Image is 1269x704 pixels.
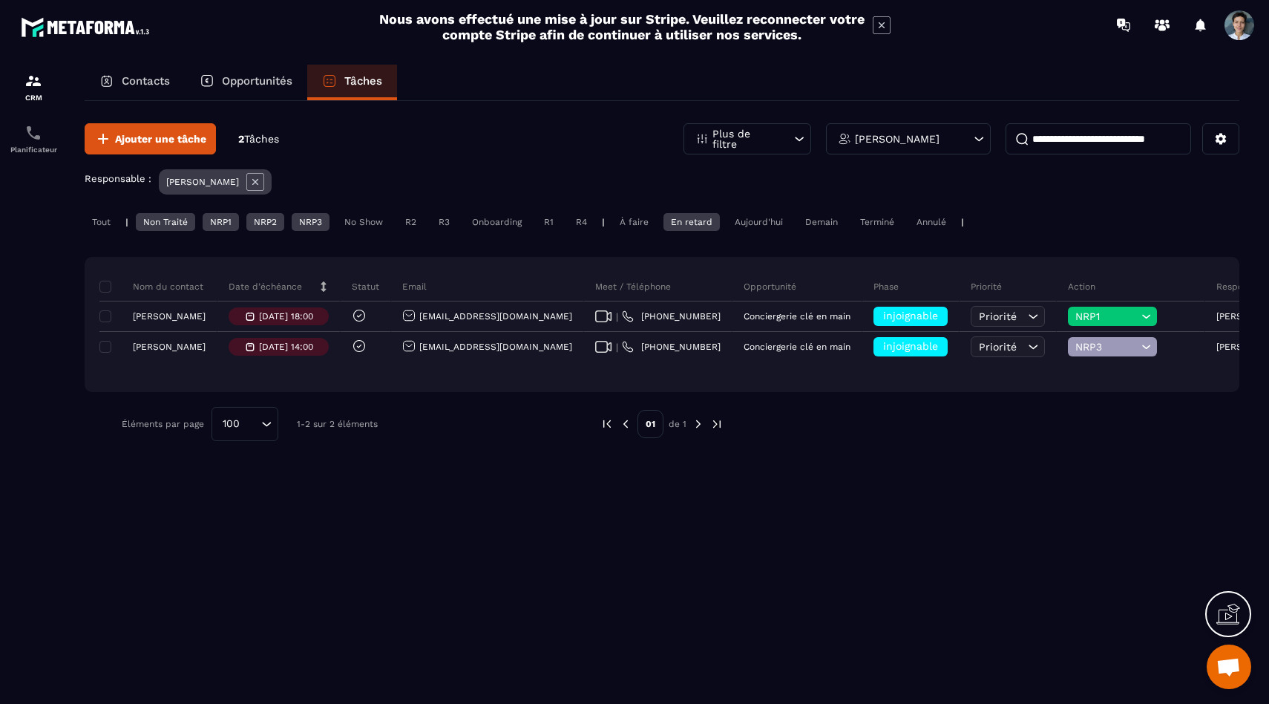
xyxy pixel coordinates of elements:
[136,213,195,231] div: Non Traité
[122,419,204,429] p: Éléments par page
[245,416,258,432] input: Search for option
[259,342,313,352] p: [DATE] 14:00
[4,61,63,113] a: formationformationCRM
[616,342,618,353] span: |
[637,410,663,438] p: 01
[133,342,206,352] p: [PERSON_NAME]
[465,213,529,231] div: Onboarding
[398,213,424,231] div: R2
[246,213,284,231] div: NRP2
[85,123,216,154] button: Ajouter une tâche
[292,213,329,231] div: NRP3
[798,213,845,231] div: Demain
[238,132,279,146] p: 2
[622,310,721,322] a: [PHONE_NUMBER]
[712,128,778,149] p: Plus de filtre
[602,217,605,227] p: |
[4,94,63,102] p: CRM
[744,311,850,322] p: Conciergerie clé en main
[855,134,940,144] p: [PERSON_NAME]
[352,281,379,293] p: Statut
[669,418,686,430] p: de 1
[909,213,954,231] div: Annulé
[692,417,705,431] img: next
[961,217,964,227] p: |
[971,281,1002,293] p: Priorité
[85,65,185,100] a: Contacts
[568,213,594,231] div: R4
[663,213,720,231] div: En retard
[710,417,724,431] img: next
[24,72,42,90] img: formation
[259,311,313,322] p: [DATE] 18:00
[595,281,671,293] p: Meet / Téléphone
[873,281,899,293] p: Phase
[133,311,206,322] p: [PERSON_NAME]
[122,74,170,88] p: Contacts
[229,281,302,293] p: Date d’échéance
[1207,645,1251,689] div: Ouvrir le chat
[4,113,63,165] a: schedulerschedulerPlanificateur
[85,213,118,231] div: Tout
[883,340,938,352] span: injoignable
[979,341,1017,353] span: Priorité
[853,213,902,231] div: Terminé
[344,74,382,88] p: Tâches
[1075,310,1138,322] span: NRP1
[1068,281,1095,293] p: Action
[744,342,850,352] p: Conciergerie clé en main
[222,74,292,88] p: Opportunités
[727,213,790,231] div: Aujourd'hui
[297,419,378,429] p: 1-2 sur 2 éléments
[21,13,154,41] img: logo
[1075,341,1138,353] span: NRP3
[4,146,63,154] p: Planificateur
[166,177,239,187] p: [PERSON_NAME]
[24,124,42,142] img: scheduler
[115,131,206,146] span: Ajouter une tâche
[431,213,457,231] div: R3
[203,213,239,231] div: NRP1
[537,213,561,231] div: R1
[744,281,796,293] p: Opportunité
[103,281,203,293] p: Nom du contact
[619,417,632,431] img: prev
[622,341,721,353] a: [PHONE_NUMBER]
[125,217,128,227] p: |
[402,281,427,293] p: Email
[85,173,151,184] p: Responsable :
[185,65,307,100] a: Opportunités
[244,133,279,145] span: Tâches
[378,11,865,42] h2: Nous avons effectué une mise à jour sur Stripe. Veuillez reconnecter votre compte Stripe afin de ...
[307,65,397,100] a: Tâches
[979,310,1017,322] span: Priorité
[337,213,390,231] div: No Show
[217,416,245,432] span: 100
[883,310,938,322] span: injoignable
[211,407,278,441] div: Search for option
[612,213,656,231] div: À faire
[600,417,614,431] img: prev
[616,311,618,322] span: |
